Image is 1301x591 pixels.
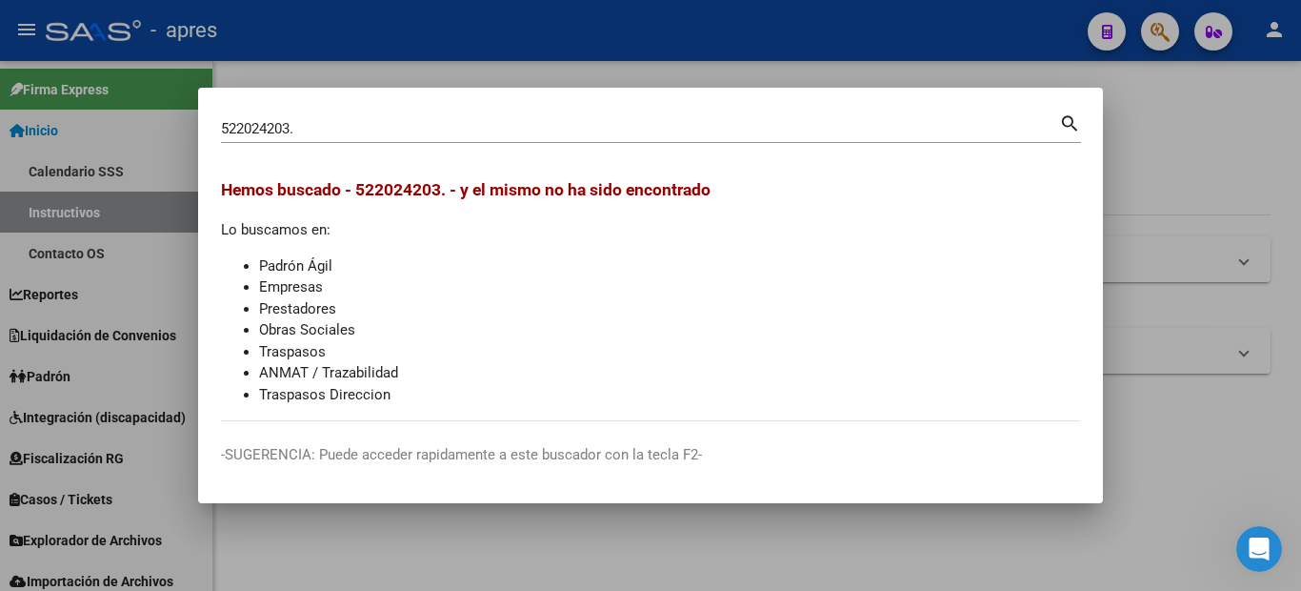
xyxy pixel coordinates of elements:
[1236,526,1282,572] iframe: Intercom live chat
[259,362,1080,384] li: ANMAT / Trazabilidad
[259,319,1080,341] li: Obras Sociales
[259,255,1080,277] li: Padrón Ágil
[221,444,1080,466] p: -SUGERENCIA: Puede acceder rapidamente a este buscador con la tecla F2-
[1059,111,1081,133] mat-icon: search
[221,180,711,199] span: Hemos buscado - 522024203. - y el mismo no ha sido encontrado
[259,341,1080,363] li: Traspasos
[259,298,1080,320] li: Prestadores
[259,384,1080,406] li: Traspasos Direccion
[259,276,1080,298] li: Empresas
[221,177,1080,405] div: Lo buscamos en:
